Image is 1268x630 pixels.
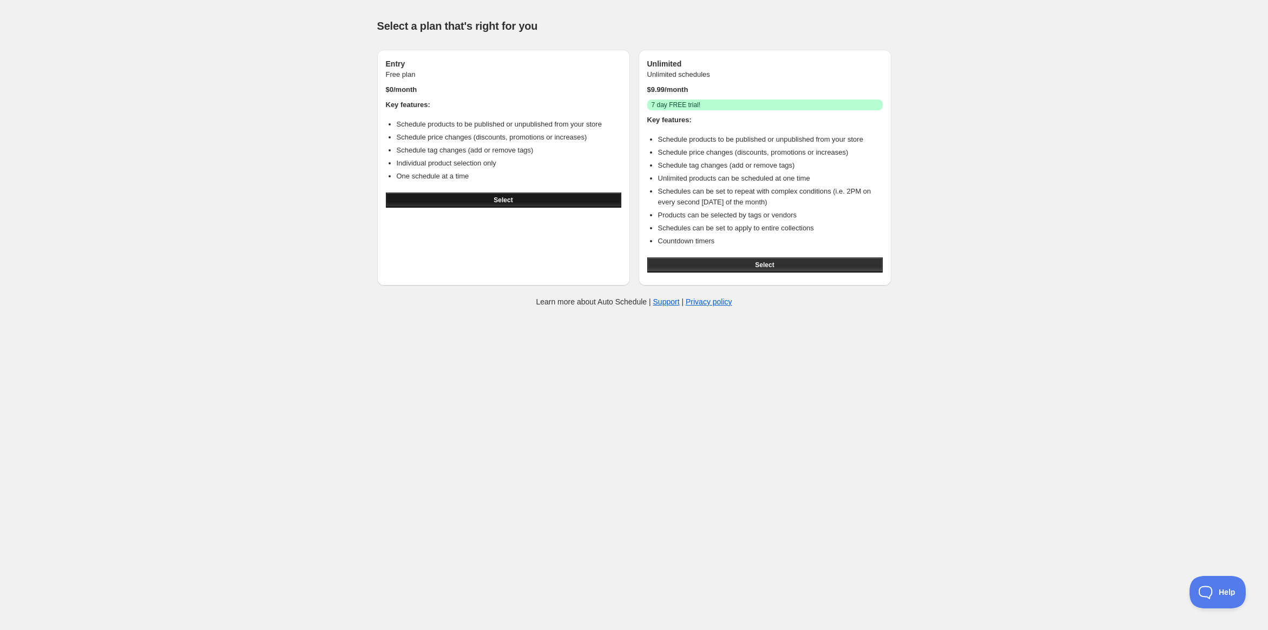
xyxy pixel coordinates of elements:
[658,210,883,221] li: Products can be selected by tags or vendors
[647,84,883,95] p: $ 9.99 /month
[658,160,883,171] li: Schedule tag changes (add or remove tags)
[658,186,883,208] li: Schedules can be set to repeat with complex conditions (i.e. 2PM on every second [DATE] of the mo...
[686,297,732,306] a: Privacy policy
[377,19,891,32] h1: Select a plan that's right for you
[397,158,621,169] li: Individual product selection only
[494,196,513,204] span: Select
[653,297,680,306] a: Support
[397,119,621,130] li: Schedule products to be published or unpublished from your store
[647,115,883,125] h4: Key features:
[647,69,883,80] p: Unlimited schedules
[397,171,621,182] li: One schedule at a time
[658,134,883,145] li: Schedule products to be published or unpublished from your store
[755,261,774,269] span: Select
[386,69,621,80] p: Free plan
[386,58,621,69] h3: Entry
[658,147,883,158] li: Schedule price changes (discounts, promotions or increases)
[658,173,883,184] li: Unlimited products can be scheduled at one time
[658,223,883,234] li: Schedules can be set to apply to entire collections
[386,193,621,208] button: Select
[652,101,701,109] span: 7 day FREE trial!
[386,100,621,110] h4: Key features:
[647,257,883,273] button: Select
[1190,576,1246,608] iframe: Help Scout Beacon - Open
[386,84,621,95] p: $ 0 /month
[397,145,621,156] li: Schedule tag changes (add or remove tags)
[536,296,732,307] p: Learn more about Auto Schedule | |
[658,236,883,247] li: Countdown timers
[647,58,883,69] h3: Unlimited
[397,132,621,143] li: Schedule price changes (discounts, promotions or increases)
